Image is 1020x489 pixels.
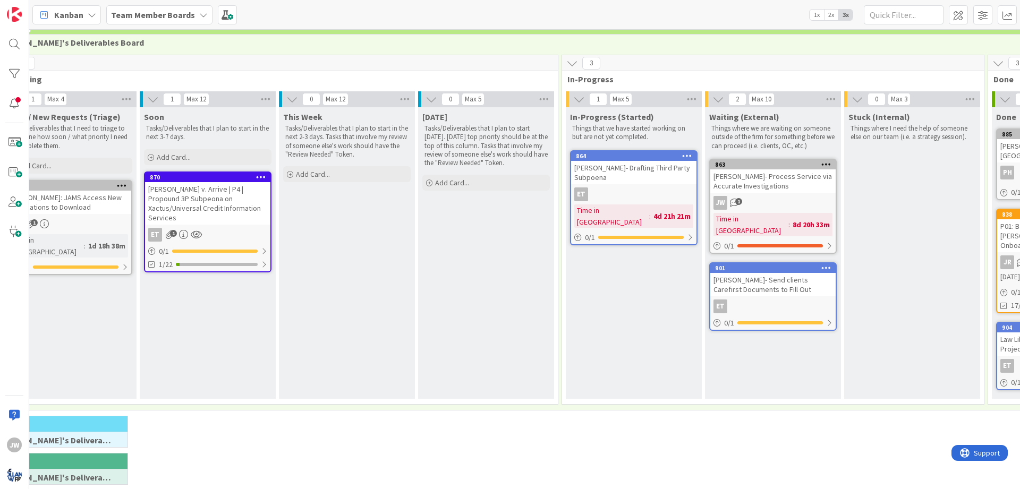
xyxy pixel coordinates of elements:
span: Waiting (External) [709,111,779,122]
div: 863[PERSON_NAME]- Process Service via Accurate Investigations [710,160,836,193]
span: 0 [441,93,460,106]
div: 901[PERSON_NAME]- Send clients Carefirst Documents to Fill Out [710,263,836,296]
div: 870 [150,174,270,181]
span: 0 [868,93,886,106]
div: JW [710,196,836,210]
div: 905 [6,181,131,191]
input: Quick Filter... [864,5,943,24]
p: Tasks/Deliverables that I need to triage to determine how soon / what priority I need to complete... [7,124,130,150]
span: Inbox / New Requests (Triage) [5,111,121,122]
div: ET [148,228,162,242]
span: 0 / 1 [724,241,734,252]
span: 1/22 [159,259,173,270]
span: Upcoming [2,74,545,84]
div: 1d 18h 38m [86,240,128,252]
div: [PERSON_NAME] v. Arrive | P4 | Propound 3P Subpeona on Xactus/Universal Credit Information Services [145,182,270,225]
div: 0/1 [6,261,131,274]
span: 1x [810,10,824,20]
span: [DATE] [1000,271,1020,282]
div: PH [1000,166,1014,179]
div: ET [1000,359,1014,373]
img: avatar [7,467,22,482]
span: 1 [24,93,42,106]
div: [PERSON_NAME]: JAMS Access New Notifications to Download [6,191,131,214]
div: Time in [GEOGRAPHIC_DATA] [574,204,649,228]
div: 870 [145,173,270,182]
div: Time in [GEOGRAPHIC_DATA] [713,213,788,236]
span: 1 [170,230,177,237]
div: 0/1 [145,245,270,258]
p: Tasks/Deliverables that I plan to start in the next 2-3 days. Tasks that involve my review of som... [285,124,409,159]
span: 2 [728,93,746,106]
span: 1 [589,93,607,106]
div: 901 [710,263,836,273]
span: Today [422,111,447,122]
div: Max 12 [326,97,345,102]
div: Max 5 [613,97,629,102]
div: 864 [576,152,696,160]
p: Things that we have started working on but are not yet completed. [572,124,695,142]
span: Add Card... [435,178,469,187]
div: Max 12 [186,97,206,102]
span: In-Progress (Started) [570,111,654,122]
img: Visit kanbanzone.com [7,7,22,22]
div: Time in [GEOGRAPHIC_DATA] [9,234,84,258]
span: This Week [283,111,322,122]
p: Tasks/Deliverables that I plan to start [DATE]. [DATE] top priority should be at the top of this ... [424,124,548,167]
div: [PERSON_NAME]- Drafting Third Party Subpoena [571,161,696,184]
div: JW [7,437,22,452]
div: 4d 21h 21m [651,210,693,222]
div: 864 [571,151,696,161]
span: 1 [31,219,38,226]
div: 905 [11,182,131,190]
div: [PERSON_NAME]- Process Service via Accurate Investigations [710,169,836,193]
b: Team Member Boards [111,10,195,20]
div: Max 4 [47,97,64,102]
span: 0 / 1 [159,246,169,257]
div: JR [1000,255,1014,269]
div: [PERSON_NAME]- Send clients Carefirst Documents to Fill Out [710,273,836,296]
span: 3 [582,57,600,70]
div: 870[PERSON_NAME] v. Arrive | P4 | Propound 3P Subpeona on Xactus/Universal Credit Information Ser... [145,173,270,225]
div: Max 5 [465,97,481,102]
span: 1 [735,198,742,205]
p: Things where I need the help of someone else on our team (i.e. a strategy session). [851,124,974,142]
div: ET [713,299,727,313]
div: 0/1 [571,231,696,244]
div: 863 [715,161,836,168]
span: : [649,210,651,222]
span: In-Progress [567,74,971,84]
div: 901 [715,264,836,272]
div: JW [713,196,727,210]
span: Done [996,111,1016,122]
div: 0/1 [710,316,836,330]
div: Max 3 [891,97,907,102]
span: 2x [824,10,838,20]
span: Soon [144,111,164,122]
span: 1 [163,93,181,106]
span: Support [22,2,48,14]
div: ET [574,187,588,201]
p: Things where we are waiting on someone outside of the firm for something before we can proceed (i... [711,124,835,150]
div: 8d 20h 33m [790,219,832,230]
div: Max 10 [752,97,771,102]
div: 864[PERSON_NAME]- Drafting Third Party Subpoena [571,151,696,184]
div: ET [571,187,696,201]
span: Kanban [54,8,83,21]
div: 905[PERSON_NAME]: JAMS Access New Notifications to Download [6,181,131,214]
span: Add Card... [157,152,191,162]
span: : [788,219,790,230]
span: 0 [302,93,320,106]
p: Tasks/Deliverables that I plan to start in the next 3-7 days. [146,124,269,142]
div: 0/1 [710,239,836,253]
div: 863 [710,160,836,169]
div: ET [145,228,270,242]
span: 0 / 1 [724,318,734,329]
span: 0 / 1 [585,232,595,243]
span: : [84,240,86,252]
span: 3x [838,10,853,20]
span: Stuck (Internal) [848,111,910,122]
span: Add Card... [18,161,52,170]
span: Add Card... [296,169,330,179]
div: ET [710,299,836,313]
